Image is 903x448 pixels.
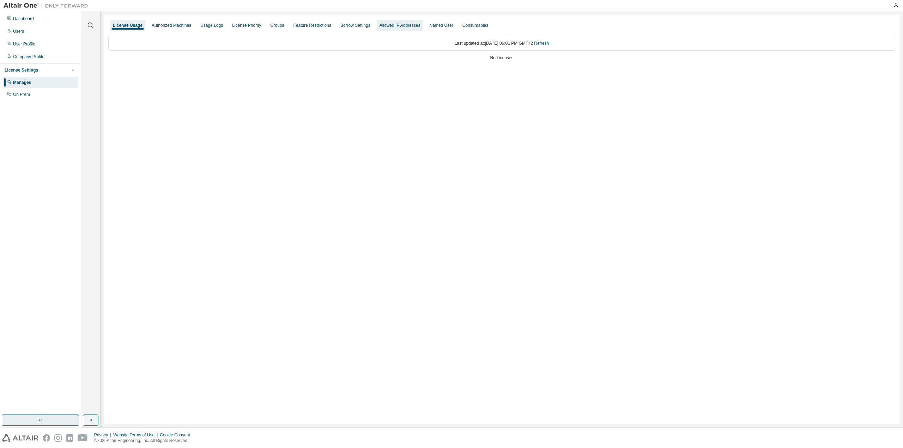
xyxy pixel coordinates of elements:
div: Cookie Consent [160,432,194,438]
img: instagram.svg [54,434,62,442]
div: License Settings [5,67,38,73]
img: Altair One [4,2,92,9]
p: © 2025 Altair Engineering, Inc. All Rights Reserved. [94,438,194,444]
a: Refresh [534,41,549,46]
img: youtube.svg [78,434,88,442]
div: Usage Logs [200,23,223,28]
div: Website Terms of Use [113,432,160,438]
img: facebook.svg [43,434,50,442]
div: User Profile [13,41,35,47]
div: Privacy [94,432,113,438]
div: Allowed IP Addresses [380,23,420,28]
div: No Licenses [108,55,895,61]
div: License Priority [232,23,261,28]
div: Authorized Machines [152,23,191,28]
div: Company Profile [13,54,44,60]
img: altair_logo.svg [2,434,38,442]
div: Managed [13,80,31,85]
div: Users [13,29,24,34]
div: Dashboard [13,16,34,22]
div: Named User [429,23,453,28]
div: Last updated at: [DATE] 06:01 PM GMT+2 [108,36,895,51]
img: linkedin.svg [66,434,73,442]
div: On Prem [13,92,30,97]
div: Groups [270,23,284,28]
div: Feature Restrictions [293,23,331,28]
div: License Usage [113,23,143,28]
div: Borrow Settings [340,23,370,28]
div: Consumables [462,23,488,28]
